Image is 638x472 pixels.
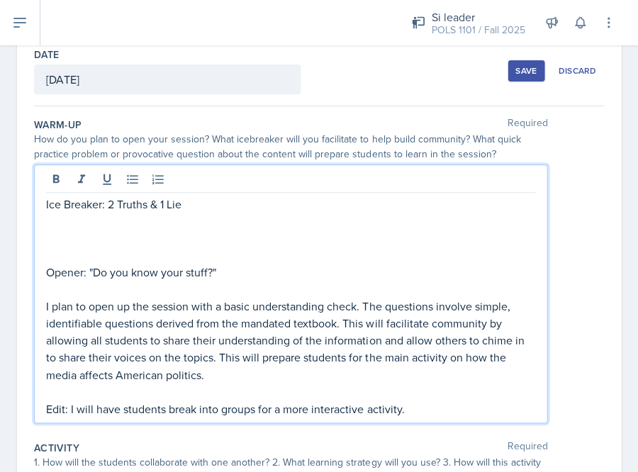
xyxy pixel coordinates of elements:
[558,65,596,77] div: Discard
[46,264,535,281] p: Opener: "Do you know your stuff?"
[431,9,525,26] div: Si leader
[431,23,525,38] div: POLS 1101 / Fall 2025
[550,60,604,82] button: Discard
[34,132,547,162] div: How do you plan to open your session? What icebreaker will you facilitate to help build community...
[46,298,535,383] p: I plan to open up the session with a basic understanding check. The questions involve simple, ide...
[507,118,547,132] span: Required
[508,60,544,82] button: Save
[507,440,547,454] span: Required
[34,118,82,132] label: Warm-Up
[34,440,79,454] label: Activity
[46,196,535,213] p: Ice Breaker: 2 Truths & 1 Lie
[46,400,535,417] p: Edit: I will have students break into groups for a more interactive activity.
[515,65,537,77] div: Save
[34,47,59,62] label: Date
